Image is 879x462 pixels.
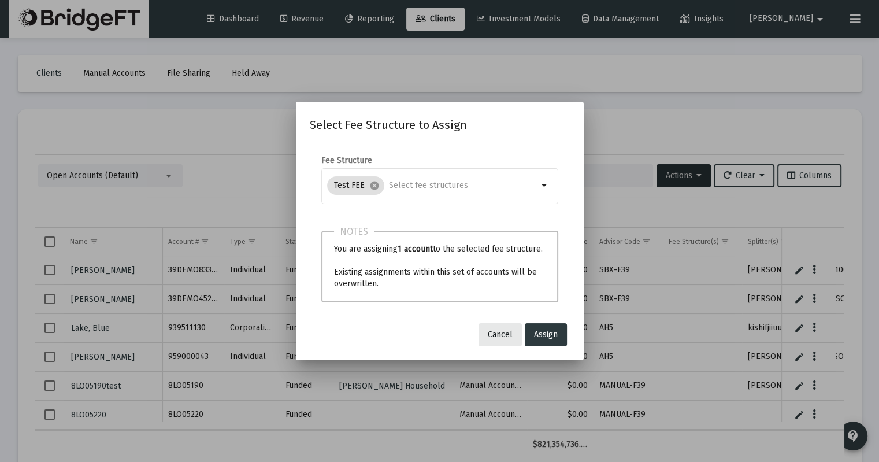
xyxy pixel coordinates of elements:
[488,330,513,339] span: Cancel
[538,179,552,193] mat-icon: arrow_drop_down
[479,323,522,346] button: Cancel
[389,181,538,190] input: Select fee structures
[321,156,372,165] label: Fee Structure
[310,116,570,134] h2: Select Fee Structure to Assign
[534,330,558,339] span: Assign
[398,244,433,254] b: 1 account
[369,180,380,191] mat-icon: cancel
[327,174,538,197] mat-chip-list: Selection
[334,224,374,240] h3: Notes
[321,231,558,302] div: You are assigning to the selected fee structure. Existing assignments within this set of accounts...
[327,176,384,195] mat-chip: Test FEE
[525,323,567,346] button: Assign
